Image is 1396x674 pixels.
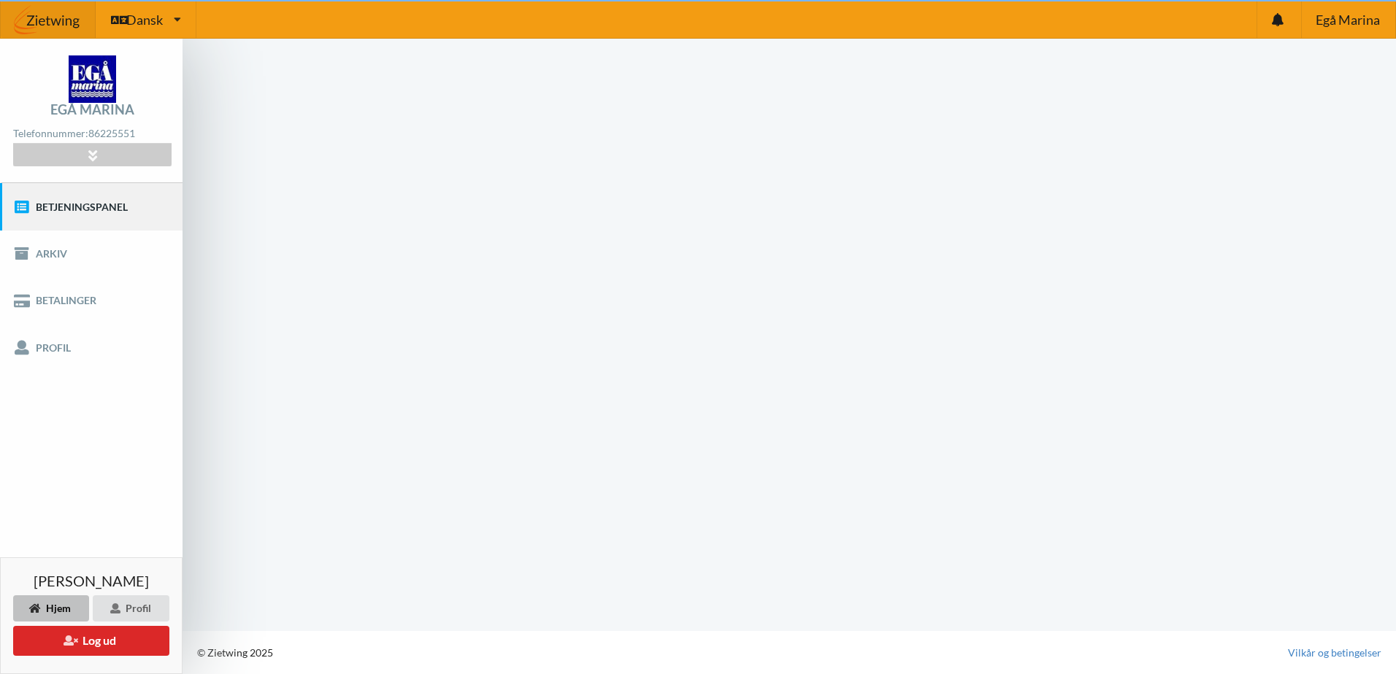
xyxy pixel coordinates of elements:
[50,103,134,116] div: Egå Marina
[88,127,135,139] strong: 86225551
[93,595,169,621] div: Profil
[34,573,149,588] span: [PERSON_NAME]
[1288,646,1381,660] a: Vilkår og betingelser
[13,626,169,656] button: Log ud
[13,595,89,621] div: Hjem
[69,55,116,103] img: logo
[1316,13,1380,26] span: Egå Marina
[126,13,163,26] span: Dansk
[13,124,171,144] div: Telefonnummer:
